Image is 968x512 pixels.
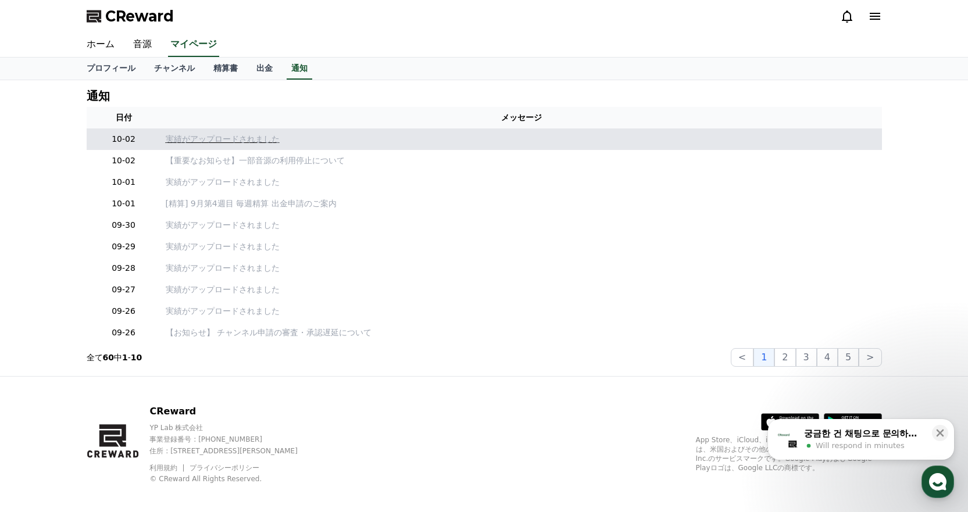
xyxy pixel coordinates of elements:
[91,176,156,188] p: 10-01
[91,133,156,145] p: 10-02
[77,368,150,398] a: Messages
[753,348,774,367] button: 1
[91,198,156,210] p: 10-01
[149,464,186,472] a: 利用規約
[91,241,156,253] p: 09-29
[166,327,877,339] a: 【お知らせ】 チャンネル申請の審査・承認遅延について
[91,327,156,339] p: 09-26
[77,58,145,80] a: プロフィール
[247,58,282,80] a: 出金
[817,348,838,367] button: 4
[131,353,142,362] strong: 10
[166,133,877,145] a: 実績がアップロードされました
[97,386,131,396] span: Messages
[105,7,174,26] span: CReward
[696,435,882,472] p: App Store、iCloud、iCloud Drive、およびiTunes Storeは、米国およびその他の国や地域で登録されているApple Inc.のサービスマークです。Google P...
[731,348,753,367] button: <
[166,305,877,317] a: 実績がアップロードされました
[161,107,882,128] th: メッセージ
[166,219,877,231] a: 実績がアップロードされました
[87,89,110,102] h4: 通知
[91,305,156,317] p: 09-26
[838,348,859,367] button: 5
[166,241,877,253] a: 実績がアップロードされました
[87,352,142,363] p: 全て 中 -
[150,368,223,398] a: Settings
[3,368,77,398] a: Home
[77,33,124,57] a: ホーム
[166,198,877,210] a: [精算] 9月第4週目 毎週精算 出金申請のご案内
[796,348,817,367] button: 3
[774,348,795,367] button: 2
[166,155,877,167] a: 【重要なお知らせ】一部音源の利用停止について
[166,262,877,274] a: 実績がアップロードされました
[287,58,312,80] a: 通知
[166,284,877,296] a: 実績がアップロードされました
[190,464,259,472] a: プライバシーポリシー
[149,446,317,456] p: 住所 : [STREET_ADDRESS][PERSON_NAME]
[149,423,317,432] p: YP Lab 株式会社
[122,353,128,362] strong: 1
[859,348,881,367] button: >
[91,284,156,296] p: 09-27
[87,107,161,128] th: 日付
[91,155,156,167] p: 10-02
[149,404,317,418] p: CReward
[30,386,50,395] span: Home
[87,7,174,26] a: CReward
[145,58,204,80] a: チャンネル
[91,219,156,231] p: 09-30
[103,353,114,362] strong: 60
[166,176,877,188] a: 実績がアップロードされました
[124,33,161,57] a: 音源
[149,435,317,444] p: 事業登録番号 : [PHONE_NUMBER]
[172,386,201,395] span: Settings
[204,58,247,80] a: 精算書
[91,262,156,274] p: 09-28
[149,474,317,484] p: © CReward All Rights Reserved.
[168,33,219,57] a: マイページ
